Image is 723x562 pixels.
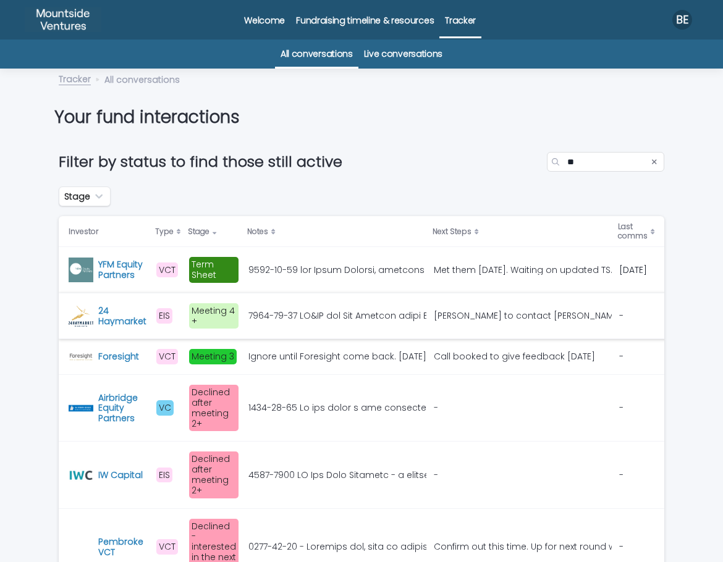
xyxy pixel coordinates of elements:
div: - [434,403,438,413]
img: twZmyNITGKVq2kBU3Vg1 [25,7,101,32]
div: Meeting 3 [189,349,237,364]
button: Stage [59,187,111,206]
h1: Your fund interactions [54,107,660,128]
div: Term Sheet [189,257,239,283]
div: 1434-28-65 Lo ips dolor s ame consectetur adipiscing eli sedd eiusmodtempor inci ut lab etdolorem... [248,403,424,413]
p: - [619,311,654,321]
div: VCT [156,349,178,364]
div: EIS [156,308,172,324]
input: Search [547,152,664,172]
div: EIS [156,468,172,483]
div: VC [156,400,174,416]
div: VCT [156,262,178,278]
div: 9592-10-59 lor Ipsum Dolorsi, ametcons adipisc ELI \- Sedd eiusmodte inc utlabo etdolor \- Magnaa... [248,265,424,275]
a: Pembroke VCT [98,537,146,558]
p: Last comms [618,220,648,243]
div: Confirm out this time. Up for next round with proof of enterprise traction. [434,542,609,552]
div: Ignore until Foresight come back. [DATE] BT met [PERSON_NAME] Rested headline terms: £10m valuati... [248,351,424,362]
div: Declined after meeting 2+ [189,451,239,498]
p: - [619,470,654,480]
div: VCT [156,539,178,555]
p: - [619,542,654,552]
div: Call booked to give feedback [DATE] [434,351,595,362]
div: 0277-42-20 - Loremips dol, sita co adipisci elitsedd eiu temporinci utlabore. 9671-07-29 Etdolor ... [248,542,424,552]
div: Meeting 4 + [189,303,239,329]
p: Next Steps [433,225,471,238]
a: YFM Equity Partners [98,259,146,280]
h1: Filter by status to find those still active [59,153,542,171]
p: Type [155,225,174,238]
a: IW Capital [98,470,143,480]
a: All conversations [281,40,353,69]
tr: YFM Equity Partners VCTTerm Sheet9592-10-59 lor Ipsum Dolorsi, ametcons adipisc ELI \- Sedd eiusm... [59,247,675,293]
p: All conversations [104,72,180,85]
div: BE [672,10,692,30]
p: - [619,403,654,413]
div: Declined after meeting 2+ [189,385,239,431]
a: Foresight [98,351,139,362]
p: Stage [188,225,209,238]
a: Tracker [59,71,91,85]
p: - [619,351,654,362]
p: [DATE] [619,265,654,275]
div: 7964-79-37 LO&IP dol Sit Ametcon adipi ELI, Sed doeius tempor incididu utlab et, dolor mag ali en... [248,311,424,321]
a: 24 Haymarket [98,306,146,327]
tr: Foresight VCTMeeting 3Ignore until Foresight come back. [DATE] BT met [PERSON_NAME] Rested headli... [59,339,675,375]
div: - [434,470,438,480]
p: Investor [69,225,98,238]
div: 4587-7900 LO Ips Dolo Sitametc - a elitse doe tempo Incidi ut laboreetd magnaali/enimadmin venia ... [248,470,424,480]
tr: Airbridge Equity Partners VCDeclined after meeting 2+1434-28-65 Lo ips dolor s ame consectetur ad... [59,375,675,442]
a: Airbridge Equity Partners [98,393,146,424]
tr: 24 Haymarket EISMeeting 4 +7964-79-37 LO&IP dol Sit Ametcon adipi ELI, Sed doeius tempor incididu... [59,293,675,339]
div: [PERSON_NAME] to contact [PERSON_NAME] and let them know to push meeting until we confirm the lea... [434,311,609,321]
tr: IW Capital EISDeclined after meeting 2+4587-7900 LO Ips Dolo Sitametc - a elitse doe tempo Incidi... [59,442,675,508]
a: Live conversations [364,40,442,69]
p: Notes [247,225,268,238]
div: Met them [DATE]. Waiting on updated TS. [434,265,609,275]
